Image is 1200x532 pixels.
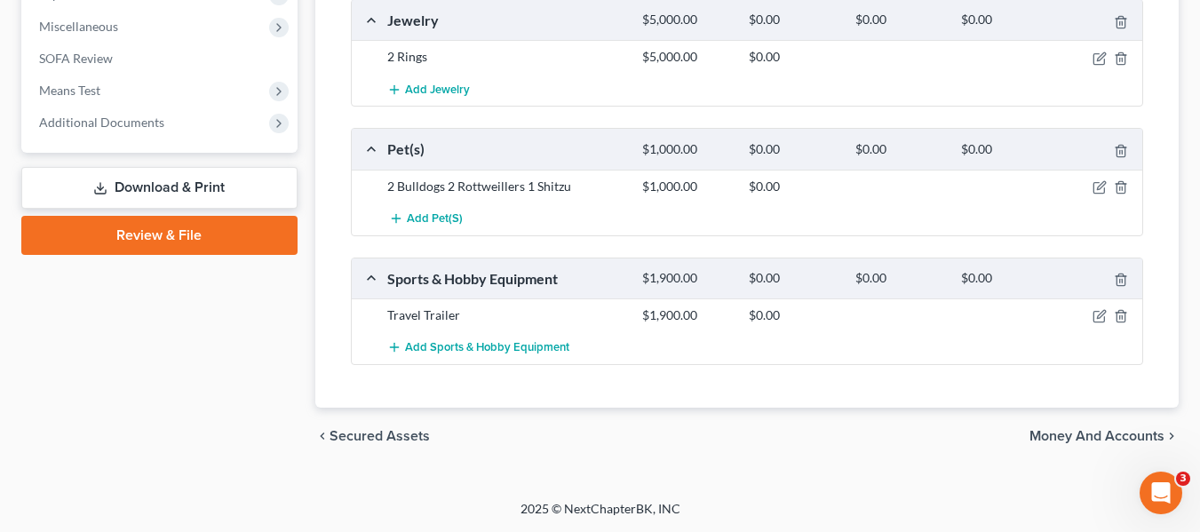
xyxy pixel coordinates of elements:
[952,270,1059,287] div: $0.00
[1140,472,1182,514] iframe: Intercom live chat
[846,141,953,158] div: $0.00
[952,141,1059,158] div: $0.00
[330,429,430,443] span: Secured Assets
[633,12,740,28] div: $5,000.00
[39,19,118,34] span: Miscellaneous
[25,43,298,75] a: SOFA Review
[21,216,298,255] a: Review & File
[39,51,113,66] span: SOFA Review
[378,269,633,288] div: Sports & Hobby Equipment
[740,178,846,195] div: $0.00
[1164,429,1179,443] i: chevron_right
[94,500,1107,532] div: 2025 © NextChapterBK, INC
[633,178,740,195] div: $1,000.00
[387,202,465,235] button: Add Pet(s)
[633,270,740,287] div: $1,900.00
[633,306,740,324] div: $1,900.00
[378,178,633,195] div: 2 Bulldogs 2 Rottweillers 1 Shitzu
[378,306,633,324] div: Travel Trailer
[633,141,740,158] div: $1,000.00
[39,83,100,98] span: Means Test
[846,270,953,287] div: $0.00
[846,12,953,28] div: $0.00
[1176,472,1190,486] span: 3
[952,12,1059,28] div: $0.00
[1029,429,1179,443] button: Money and Accounts chevron_right
[378,139,633,158] div: Pet(s)
[405,83,470,97] span: Add Jewelry
[405,341,569,355] span: Add Sports & Hobby Equipment
[740,141,846,158] div: $0.00
[740,270,846,287] div: $0.00
[378,11,633,29] div: Jewelry
[21,167,298,209] a: Download & Print
[315,429,330,443] i: chevron_left
[315,429,430,443] button: chevron_left Secured Assets
[387,331,569,364] button: Add Sports & Hobby Equipment
[740,306,846,324] div: $0.00
[633,48,740,66] div: $5,000.00
[1029,429,1164,443] span: Money and Accounts
[740,48,846,66] div: $0.00
[378,48,633,66] div: 2 Rings
[387,73,470,106] button: Add Jewelry
[39,115,164,130] span: Additional Documents
[407,211,463,226] span: Add Pet(s)
[740,12,846,28] div: $0.00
